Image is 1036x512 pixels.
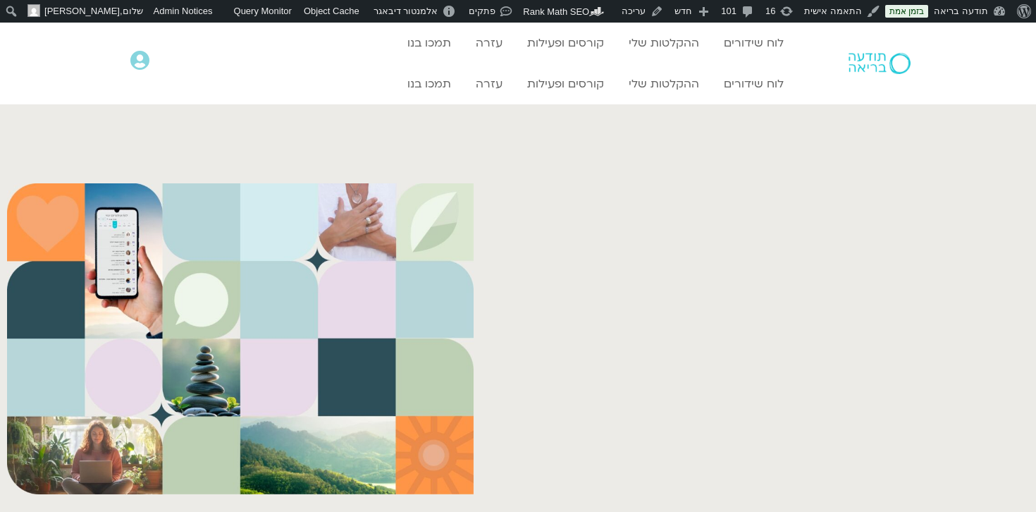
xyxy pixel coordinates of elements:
[400,30,458,56] a: תמכו בנו
[520,30,611,56] a: קורסים ופעילות
[849,53,911,74] img: תודעה בריאה
[717,71,791,97] a: לוח שידורים
[885,5,928,18] a: בזמן אמת
[717,30,791,56] a: לוח שידורים
[523,6,589,17] span: Rank Math SEO
[44,6,120,16] span: [PERSON_NAME]
[400,71,458,97] a: תמכו בנו
[622,71,706,97] a: ההקלטות שלי
[520,71,611,97] a: קורסים ופעילות
[469,30,510,56] a: עזרה
[622,30,706,56] a: ההקלטות שלי
[469,71,510,97] a: עזרה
